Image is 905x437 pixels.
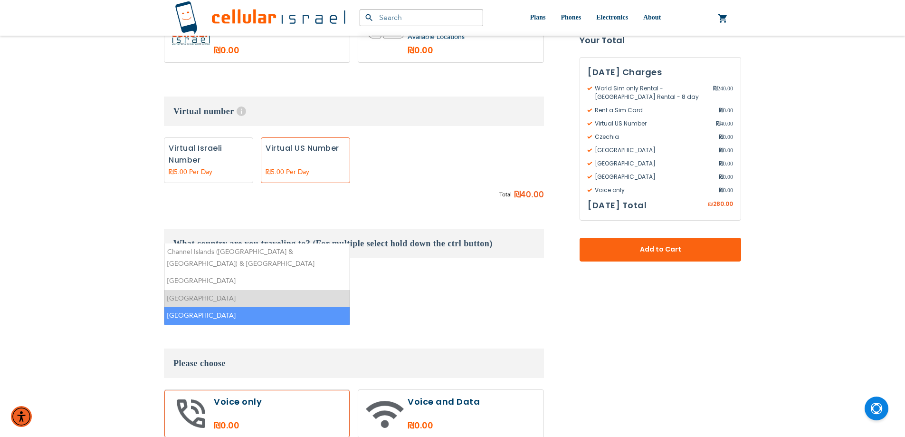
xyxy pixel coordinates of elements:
span: 0.00 [719,106,733,115]
span: 0.00 [719,159,733,168]
span: Voice only [588,186,719,194]
span: ₪ [708,200,713,209]
span: Plans [530,14,546,21]
li: [GEOGRAPHIC_DATA] [164,290,350,308]
span: 280.00 [713,200,733,208]
span: ₪ [713,84,717,93]
span: [GEOGRAPHIC_DATA] [588,159,719,168]
span: Please choose [173,359,226,368]
span: ₪ [719,146,723,155]
strong: Your Total [580,33,741,48]
span: Virtual US Number [588,119,716,128]
span: World Sim only Rental - [GEOGRAPHIC_DATA] Rental - 8 day [588,84,713,101]
span: 240.00 [713,84,733,101]
span: ₪ [719,159,723,168]
span: Phones [561,14,581,21]
span: Czechia [588,133,719,141]
span: About [643,14,661,21]
li: Channel Islands ([GEOGRAPHIC_DATA] & [GEOGRAPHIC_DATA]) & [GEOGRAPHIC_DATA] [164,243,350,272]
span: ₪ [719,106,723,115]
span: ₪ [719,186,723,194]
span: [GEOGRAPHIC_DATA] [588,173,719,181]
span: ₪ [716,119,720,128]
span: 40.00 [521,188,544,202]
span: Help [237,107,246,116]
span: [GEOGRAPHIC_DATA] [588,146,719,155]
span: 0.00 [719,173,733,181]
span: Add to Cart [611,245,710,255]
span: 0.00 [719,146,733,155]
span: Total [499,190,512,200]
h3: What country are you traveling to? (For multiple select hold down the ctrl button) [164,229,544,258]
h3: [DATE] Total [588,198,647,213]
span: 0.00 [719,186,733,194]
span: ₪ [719,133,723,141]
span: ₪ [514,188,521,202]
button: Add to Cart [580,238,741,262]
span: 0.00 [719,133,733,141]
a: Available Locations [408,32,465,41]
h3: [DATE] Charges [588,65,733,79]
input: Search [360,10,483,26]
div: Accessibility Menu [11,406,32,427]
li: [GEOGRAPHIC_DATA] [164,307,350,325]
span: Electronics [596,14,628,21]
img: Cellular Israel Logo [175,1,345,35]
span: Rent a Sim Card [588,106,719,115]
li: [GEOGRAPHIC_DATA] [164,272,350,290]
span: ₪ [719,173,723,181]
h3: Virtual number [164,97,544,126]
span: 40.00 [716,119,733,128]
